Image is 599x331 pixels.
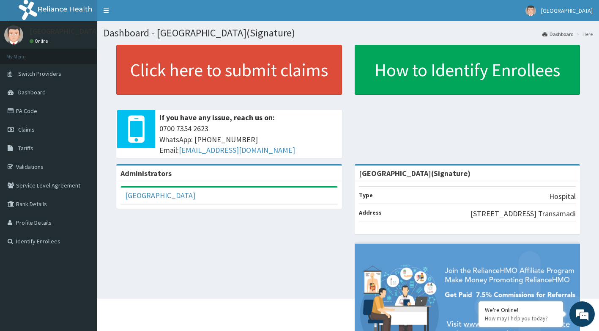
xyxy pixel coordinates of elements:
a: How to Identify Enrollees [355,45,580,95]
span: Dashboard [18,88,46,96]
strong: [GEOGRAPHIC_DATA](Signature) [359,168,470,178]
p: [GEOGRAPHIC_DATA] [30,28,99,35]
a: Click here to submit claims [116,45,342,95]
b: Type [359,191,373,199]
p: How may I help you today? [485,315,557,322]
img: User Image [525,6,536,16]
div: We're Online! [485,306,557,314]
p: Hospital [549,191,576,202]
b: Address [359,209,382,216]
a: Online [30,38,50,44]
span: Tariffs [18,144,33,152]
b: If you have any issue, reach us on: [159,113,275,122]
a: Dashboard [542,30,574,38]
h1: Dashboard - [GEOGRAPHIC_DATA](Signature) [104,28,593,39]
span: [GEOGRAPHIC_DATA] [541,7,593,14]
span: 0700 7354 2623 WhatsApp: [PHONE_NUMBER] Email: [159,123,338,156]
li: Here [574,30,593,38]
p: [STREET_ADDRESS] Transamadi [470,208,576,219]
span: Claims [18,126,35,133]
a: [EMAIL_ADDRESS][DOMAIN_NAME] [179,145,295,155]
span: Switch Providers [18,70,61,77]
b: Administrators [120,168,172,178]
img: User Image [4,25,23,44]
a: [GEOGRAPHIC_DATA] [125,190,195,200]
